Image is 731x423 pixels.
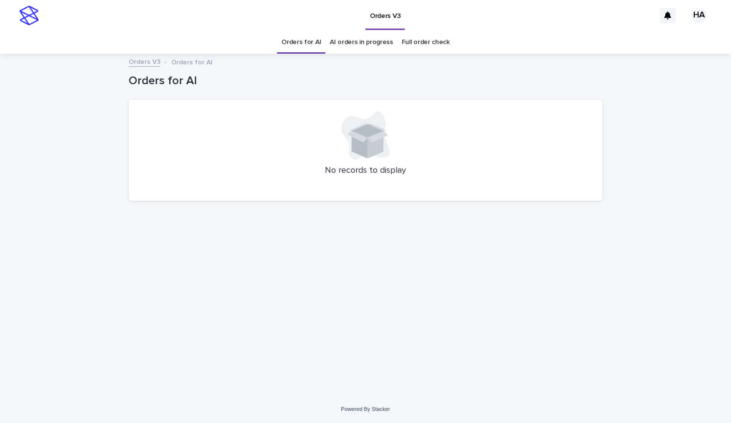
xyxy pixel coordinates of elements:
h1: Orders for AI [129,74,602,88]
img: stacker-logo-s-only.png [19,6,39,25]
p: No records to display [140,166,591,176]
a: Orders V3 [129,56,161,67]
a: Orders for AI [281,31,321,54]
a: Powered By Stacker [341,406,390,412]
div: HA [691,8,707,23]
a: AI orders in progress [330,31,393,54]
p: Orders for AI [171,56,213,67]
a: Full order check [402,31,450,54]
